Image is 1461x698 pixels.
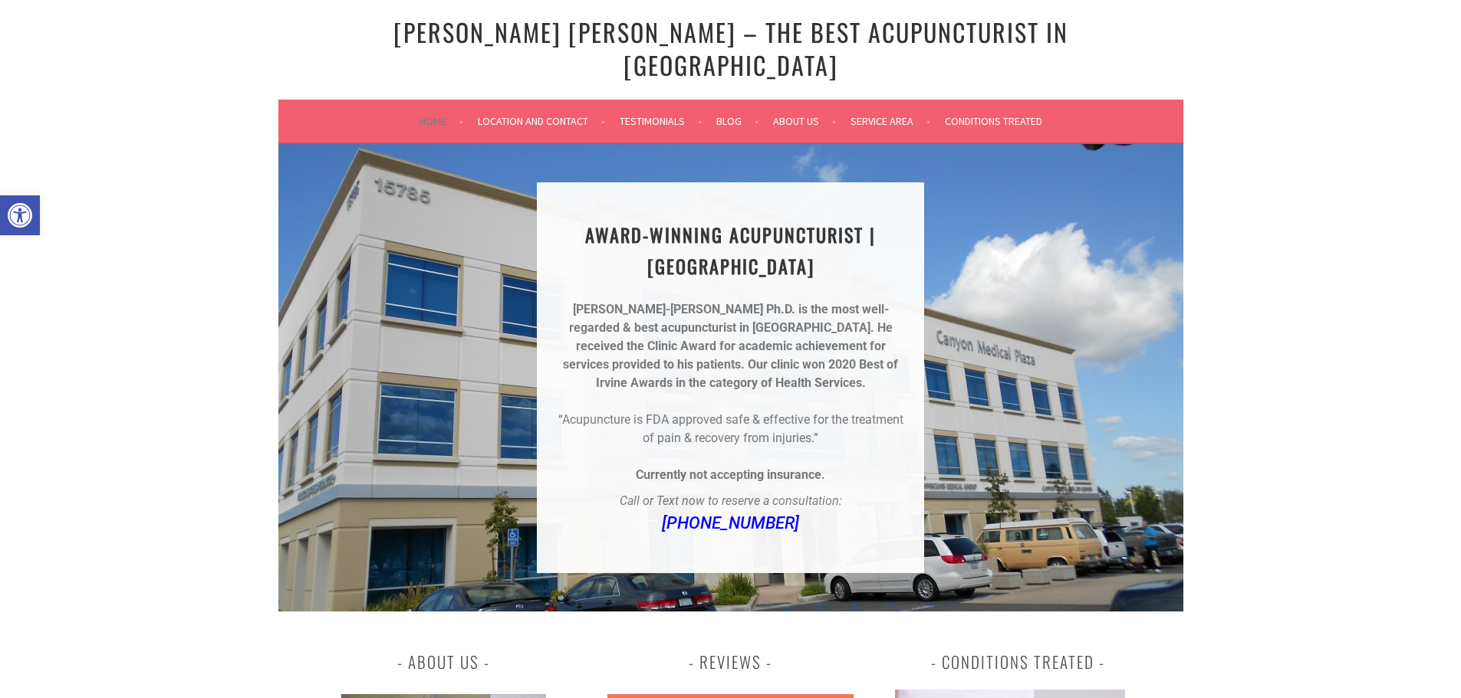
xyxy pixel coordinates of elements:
[478,112,605,130] a: Location and Contact
[555,411,906,447] p: “Acupuncture is FDA approved safe & effective for the treatment of pain & recovery from injuries.”
[555,219,906,282] h1: AWARD-WINNING ACUPUNCTURIST | [GEOGRAPHIC_DATA]
[895,648,1141,676] h3: Conditions Treated
[620,493,842,508] em: Call or Text now to reserve a consultation:
[569,302,889,335] strong: [PERSON_NAME]-[PERSON_NAME] Ph.D. is the most well-regarded & best acupuncturist in [GEOGRAPHIC_D...
[773,112,836,130] a: About Us
[620,112,702,130] a: Testimonials
[662,513,799,533] a: [PHONE_NUMBER]
[321,648,567,676] h3: About Us
[420,112,463,130] a: Home
[607,648,854,676] h3: Reviews
[393,14,1068,83] a: [PERSON_NAME] [PERSON_NAME] – The Best Acupuncturist In [GEOGRAPHIC_DATA]
[945,112,1042,130] a: Conditions Treated
[851,112,930,130] a: Service Area
[636,467,825,482] strong: Currently not accepting insurance.
[716,112,758,130] a: Blog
